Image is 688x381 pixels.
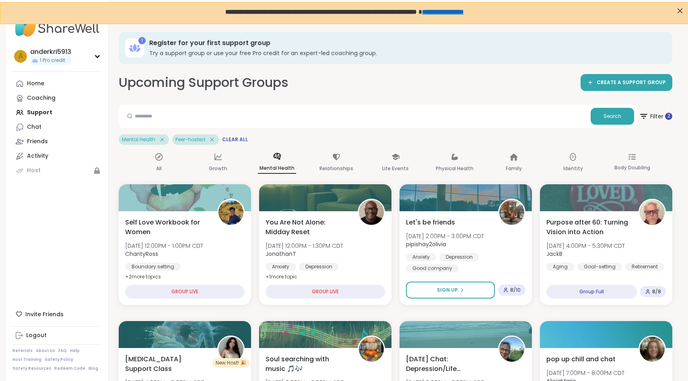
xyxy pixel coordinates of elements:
[149,49,661,57] h3: Try a support group or use your free Pro credit for an expert-led coaching group.
[359,337,384,362] img: HeatherCM24
[12,134,102,149] a: Friends
[12,76,102,91] a: Home
[639,107,672,126] span: Filter
[258,163,296,174] p: Mental Health
[175,136,205,143] span: Peer-hosted
[89,366,98,371] a: Blog
[125,285,245,299] div: GROUP LIVE
[12,91,102,105] a: Coaching
[406,218,455,227] span: Let's be friends
[266,242,343,250] span: [DATE] 12:00PM - 1:30PM CDT
[625,263,664,271] div: Retirement
[406,264,459,272] div: Good company
[27,94,56,102] div: Coaching
[546,285,637,299] div: Group Full
[125,242,203,250] span: [DATE] 12:00PM - 1:00PM CDT
[27,167,41,175] div: Host
[406,232,484,240] span: [DATE] 2:00PM - 3:00PM CDT
[652,288,661,295] span: 8 / 8
[12,149,102,163] a: Activity
[382,164,409,173] p: Life Events
[125,354,208,374] span: [MEDICAL_DATA] Support Class
[138,37,146,44] div: 1
[12,307,102,321] div: Invite Friends
[12,328,102,343] a: Logout
[122,136,155,143] span: Mental Health
[40,57,65,64] span: 1 Pro credit
[614,163,650,173] p: Body Doubling
[218,337,243,362] img: iamanakeily
[26,332,47,340] div: Logout
[266,354,349,374] span: Soul searching with music 🎵🎶
[299,263,339,271] div: Depression
[406,354,489,374] span: [DATE] Chat: Depression/Life Challenges
[27,123,41,131] div: Chat
[222,136,248,143] span: Clear All
[546,369,624,377] span: [DATE] 7:00PM - 8:00PM CDT
[12,348,33,354] a: Referrals
[266,285,385,299] div: GROUP LIVE
[499,337,524,362] img: Lori246
[406,253,436,261] div: Anxiety
[546,250,562,258] b: JackB
[12,163,102,178] a: Host
[510,287,521,293] span: 8 / 10
[439,253,479,261] div: Depression
[209,164,227,173] p: Growth
[546,354,616,364] span: pop up chill and chat
[119,74,288,92] h2: Upcoming Support Groups
[27,152,48,160] div: Activity
[604,113,621,120] span: Search
[58,348,67,354] a: FAQ
[406,282,495,299] button: Sign Up
[12,366,51,371] a: Safety Resources
[597,79,666,86] span: CREATE A SUPPORT GROUP
[266,218,349,237] span: You Are Not Alone: Midday Reset
[437,286,458,294] span: Sign Up
[359,200,384,225] img: JonathanT
[27,138,48,146] div: Friends
[546,218,630,237] span: Purpose after 60: Turning Vision into Action
[546,242,625,250] span: [DATE] 4:00PM - 5:30PM CDT
[639,105,672,128] button: Filter 2
[70,348,80,354] a: Help
[156,164,162,173] p: All
[218,200,243,225] img: CharityRoss
[12,357,41,362] a: Host Training
[125,250,158,258] b: CharityRoss
[12,120,102,134] a: Chat
[36,348,55,354] a: About Us
[640,337,665,362] img: AliciaMarie
[54,366,85,371] a: Redeem Code
[125,263,181,271] div: Boundary setting
[577,263,622,271] div: Goal-setting
[30,47,71,56] div: anderkri5913
[563,164,583,173] p: Identity
[640,200,665,225] img: JackB
[266,250,296,258] b: JonathanT
[674,3,685,14] div: Close Step
[546,263,574,271] div: Aging
[406,240,446,248] b: pipishay2olivia
[266,263,296,271] div: Anxiety
[27,80,44,88] div: Home
[319,164,353,173] p: Relationships
[149,39,661,47] h3: Register for your first support group
[667,113,670,119] span: 2
[436,164,474,173] p: Physical Health
[125,218,208,237] span: Self Love Workbook for Women
[12,13,102,41] img: ShareWell Nav Logo
[581,74,672,91] a: CREATE A SUPPORT GROUP
[45,357,73,362] a: Safety Policy
[591,108,634,125] button: Search
[506,164,522,173] p: Family
[19,51,23,62] span: a
[499,200,524,225] img: pipishay2olivia
[212,358,249,368] div: New Host! 🎉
